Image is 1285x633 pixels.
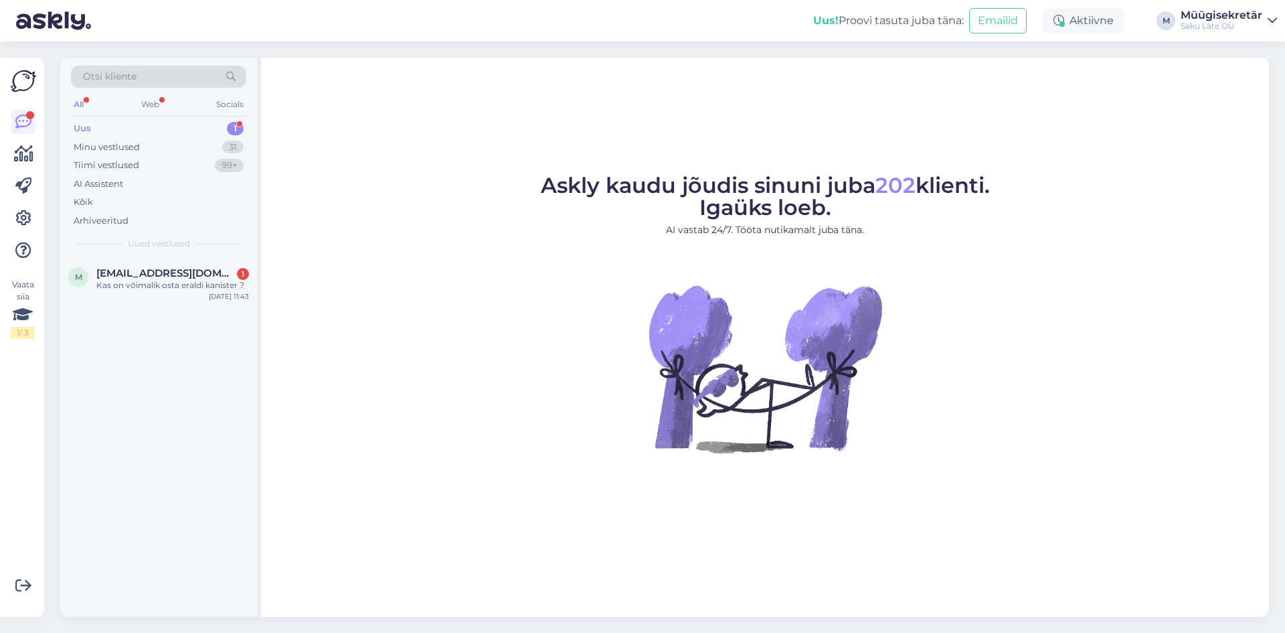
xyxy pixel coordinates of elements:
[645,248,885,489] img: No Chat active
[215,159,244,172] div: 99+
[74,159,139,172] div: Tiimi vestlused
[128,238,190,250] span: Uued vestlused
[74,122,91,135] div: Uus
[209,291,249,301] div: [DATE] 11:43
[222,141,244,154] div: 31
[1181,21,1262,31] div: Saku Läte OÜ
[237,268,249,280] div: 1
[83,70,137,84] span: Otsi kliente
[96,279,249,291] div: Kas on võimalik osta eraldi kanister ?
[96,267,236,279] span: matikainenkirill@gmail.com
[74,141,140,154] div: Minu vestlused
[813,13,964,29] div: Proovi tasuta juba täna:
[1181,10,1277,31] a: MüügisekretärSaku Läte OÜ
[1181,10,1262,21] div: Müügisekretär
[213,96,246,113] div: Socials
[541,172,990,220] span: Askly kaudu jõudis sinuni juba klienti. Igaüks loeb.
[74,178,123,191] div: AI Assistent
[541,223,990,237] p: AI vastab 24/7. Tööta nutikamalt juba täna.
[139,96,162,113] div: Web
[1043,9,1124,33] div: Aktiivne
[71,96,86,113] div: All
[875,172,916,198] span: 202
[969,8,1027,33] button: Emailid
[74,214,128,228] div: Arhiveeritud
[11,327,35,339] div: 1 / 3
[11,279,35,339] div: Vaata siia
[227,122,244,135] div: 1
[74,196,93,209] div: Kõik
[813,14,839,27] b: Uus!
[1156,11,1175,30] div: M
[75,272,82,282] span: m
[11,68,36,94] img: Askly Logo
